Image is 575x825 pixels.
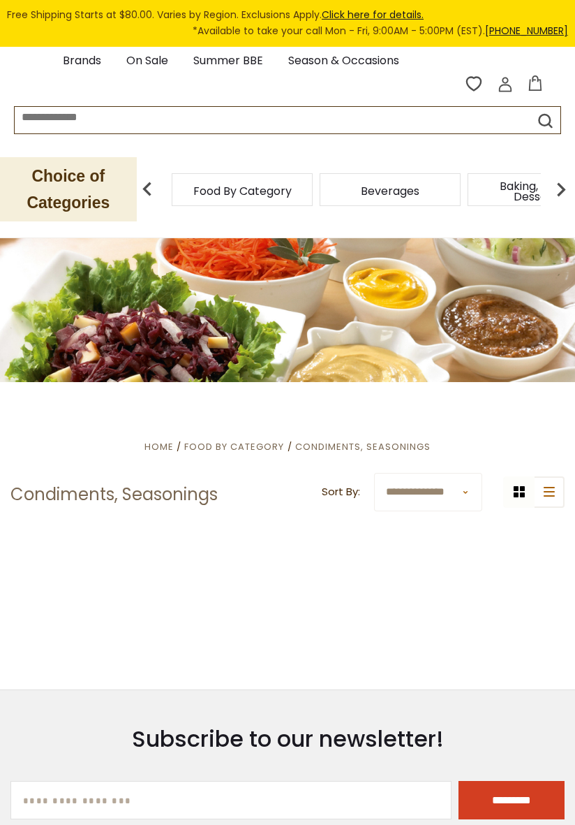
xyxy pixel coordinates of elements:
[10,725,565,753] h3: Subscribe to our newsletter!
[7,7,568,40] div: Free Shipping Starts at $80.00. Varies by Region. Exclusions Apply.
[547,175,575,203] img: next arrow
[133,175,161,203] img: previous arrow
[10,484,218,505] h1: Condiments, Seasonings
[193,186,292,196] a: Food By Category
[361,186,419,196] a: Beverages
[126,52,168,71] a: On Sale
[485,24,568,38] a: [PHONE_NUMBER]
[295,440,431,453] a: Condiments, Seasonings
[193,23,568,39] span: *Available to take your call Mon - Fri, 9:00AM - 5:00PM (EST).
[193,52,263,71] a: Summer BBE
[184,440,284,453] a: Food By Category
[63,52,101,71] a: Brands
[288,52,399,71] a: Season & Occasions
[322,8,424,22] a: Click here for details.
[322,483,360,501] label: Sort By:
[144,440,174,453] a: Home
